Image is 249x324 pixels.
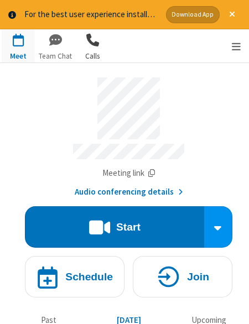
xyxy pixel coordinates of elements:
[187,271,209,282] h4: Join
[8,69,249,198] section: Account details
[75,186,183,198] button: Audio conferencing details
[204,206,233,248] div: Start conference options
[133,256,232,297] button: Join
[65,271,113,282] h4: Schedule
[224,6,241,23] button: Close alert
[102,168,144,178] span: Copy my meeting room link
[25,256,124,297] button: Schedule
[116,222,141,232] h4: Start
[39,51,72,62] span: Team Chat
[25,206,204,248] button: Start
[76,51,109,62] span: Calls
[2,51,35,62] span: Meet
[224,29,249,62] div: Open menu
[166,6,220,23] button: Download App
[102,167,155,180] button: Copy my meeting room linkCopy my meeting room link
[24,8,158,21] div: For the best user experience install our desktop apps.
